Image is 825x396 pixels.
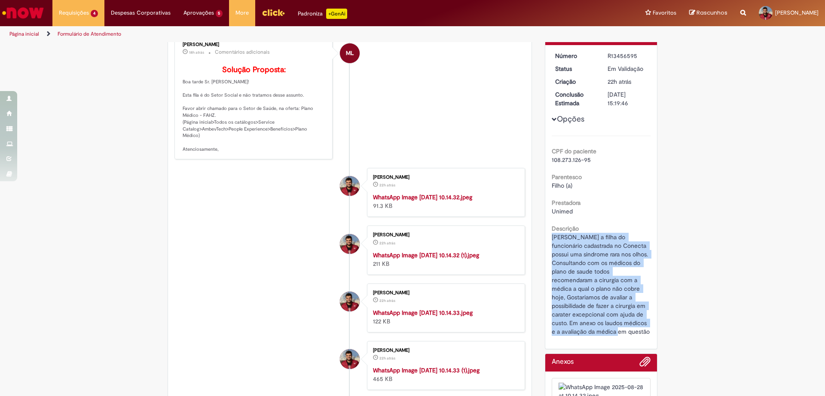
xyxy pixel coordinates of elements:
div: [PERSON_NAME] [373,232,516,238]
span: 18h atrás [189,50,204,55]
a: Rascunhos [689,9,727,17]
span: Filho (a) [552,182,572,189]
div: R13456595 [608,52,648,60]
dt: Conclusão Estimada [549,90,602,107]
div: [PERSON_NAME] [183,42,326,47]
div: 465 KB [373,366,516,383]
img: click_logo_yellow_360x200.png [262,6,285,19]
dt: Número [549,52,602,60]
b: Descrição [552,225,579,232]
time: 28/08/2025 10:19:35 [379,241,395,246]
b: CPF do paciente [552,147,596,155]
span: [PERSON_NAME] [775,9,819,16]
div: [DATE] 15:19:46 [608,90,648,107]
span: [PERSON_NAME] a filha do funcionário cadastrada no Conecta possui uma sindrome rara nos olhos. Co... [552,233,650,335]
span: 22h atrás [379,183,395,188]
a: WhatsApp Image [DATE] 10.14.32.jpeg [373,193,472,201]
span: Requisições [59,9,89,17]
span: Favoritos [653,9,676,17]
span: Rascunhos [697,9,727,17]
div: [PERSON_NAME] [373,175,516,180]
b: Parentesco [552,173,582,181]
a: Página inicial [9,30,39,37]
div: Evaldo Leandro Potma da Silva [340,176,360,196]
time: 28/08/2025 10:19:36 [379,183,395,188]
img: ServiceNow [1,4,45,21]
b: Prestadora [552,199,581,207]
span: More [235,9,249,17]
time: 28/08/2025 10:19:34 [379,356,395,361]
dt: Status [549,64,602,73]
span: Unimed [552,207,573,215]
span: Despesas Corporativas [111,9,171,17]
h2: Anexos [552,358,574,366]
div: Evaldo Leandro Potma da Silva [340,234,360,254]
time: 28/08/2025 14:07:33 [189,50,204,55]
div: Marina Lopes [340,43,360,63]
div: [PERSON_NAME] [373,348,516,353]
button: Adicionar anexos [639,356,651,372]
a: WhatsApp Image [DATE] 10.14.33.jpeg [373,309,473,317]
p: Boa tarde Sr. [PERSON_NAME]! Esta fila é do Setor Social e não tratamos desse assunto. Favor abri... [183,66,326,153]
span: 22h atrás [379,241,395,246]
div: 211 KB [373,251,516,268]
a: Formulário de Atendimento [58,30,121,37]
time: 28/08/2025 10:19:35 [379,298,395,303]
div: 28/08/2025 10:19:43 [608,77,648,86]
span: Aprovações [183,9,214,17]
ul: Trilhas de página [6,26,544,42]
div: Evaldo Leandro Potma da Silva [340,349,360,369]
b: Solução Proposta: [222,65,286,75]
span: 22h atrás [379,298,395,303]
span: 5 [216,10,223,17]
span: 22h atrás [608,78,631,85]
a: WhatsApp Image [DATE] 10.14.33 (1).jpeg [373,366,480,374]
dt: Criação [549,77,602,86]
div: 122 KB [373,308,516,326]
div: 91.3 KB [373,193,516,210]
div: Em Validação [608,64,648,73]
span: 4 [91,10,98,17]
span: 108.273.126-95 [552,156,591,164]
a: WhatsApp Image [DATE] 10.14.32 (1).jpeg [373,251,479,259]
p: +GenAi [326,9,347,19]
div: Padroniza [298,9,347,19]
small: Comentários adicionais [215,49,270,56]
div: [PERSON_NAME] [373,290,516,295]
div: Evaldo Leandro Potma da Silva [340,292,360,311]
span: ML [346,43,354,64]
span: 22h atrás [379,356,395,361]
